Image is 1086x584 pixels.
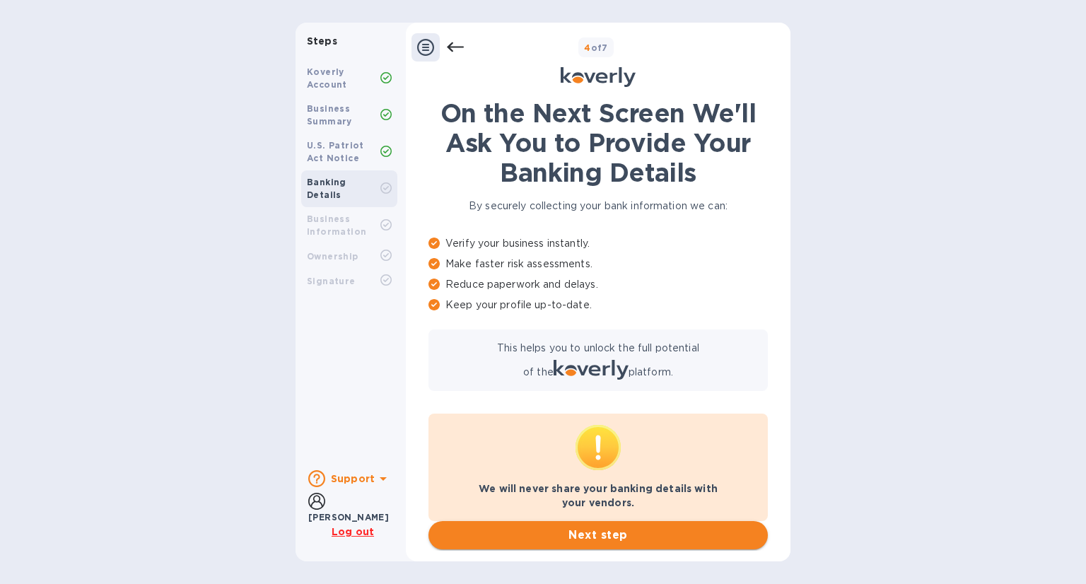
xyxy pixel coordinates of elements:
button: Next step [428,521,768,549]
b: U.S. Patriot Act Notice [307,140,364,163]
u: Log out [332,526,374,537]
p: Reduce paperwork and delays. [428,277,768,292]
b: Support [331,473,375,484]
b: of 7 [584,42,608,53]
b: Business Information [307,214,366,237]
p: We will never share your banking details with your vendors. [440,481,757,510]
b: Business Summary [307,103,352,127]
p: Make faster risk assessments. [428,257,768,271]
p: Keep your profile up-to-date. [428,298,768,313]
span: Next step [440,527,757,544]
p: This helps you to unlock the full potential [497,341,699,356]
b: [PERSON_NAME] [308,512,389,522]
b: Ownership [307,251,358,262]
b: Signature [307,276,356,286]
b: Koverly Account [307,66,347,90]
p: By securely collecting your bank information we can: [428,199,768,214]
b: Banking Details [307,177,346,200]
b: Steps [307,35,337,47]
span: 4 [584,42,590,53]
p: Verify your business instantly. [428,236,768,251]
p: of the platform. [523,360,673,380]
h1: On the Next Screen We'll Ask You to Provide Your Banking Details [428,98,768,187]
